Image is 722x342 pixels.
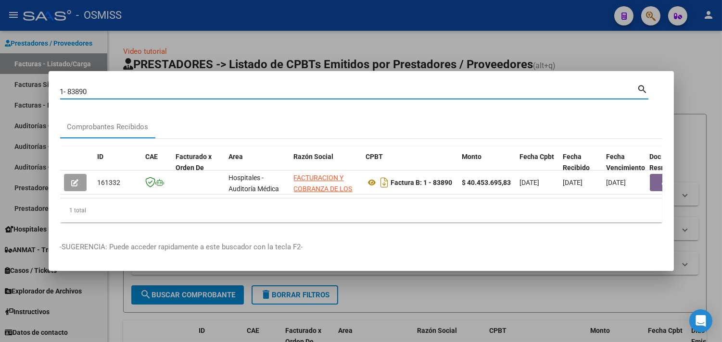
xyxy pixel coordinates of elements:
datatable-header-cell: Fecha Cpbt [516,147,559,189]
datatable-header-cell: ID [94,147,142,189]
span: Monto [462,153,482,160]
datatable-header-cell: Monto [458,147,516,189]
i: Descargar documento [379,175,391,190]
div: 1 total [60,198,662,222]
datatable-header-cell: Facturado x Orden De [172,147,225,189]
div: Open Intercom Messenger [689,309,712,332]
span: Fecha Cpbt [520,153,555,160]
span: [DATE] [607,179,626,186]
div: 30715497456 [294,172,358,193]
datatable-header-cell: Fecha Recibido [559,147,603,189]
datatable-header-cell: Fecha Vencimiento [603,147,646,189]
datatable-header-cell: Razón Social [290,147,362,189]
span: [DATE] [563,179,583,186]
datatable-header-cell: Area [225,147,290,189]
span: Razón Social [294,153,334,160]
span: CAE [146,153,158,160]
datatable-header-cell: CPBT [362,147,458,189]
span: Doc Respaldatoria [650,153,693,171]
span: Fecha Vencimiento [607,153,646,171]
datatable-header-cell: CAE [142,147,172,189]
div: Comprobantes Recibidos [67,122,149,133]
datatable-header-cell: Doc Respaldatoria [646,147,704,189]
strong: Factura B: 1 - 83890 [391,179,453,186]
span: Hospitales - Auditoría Médica [229,174,279,193]
span: [DATE] [520,179,540,186]
p: -SUGERENCIA: Puede acceder rapidamente a este buscador con la tecla F2- [60,242,662,253]
span: Facturado x Orden De [176,153,212,171]
strong: $ 40.453.695,83 [462,179,511,186]
span: FACTURACION Y COBRANZA DE LOS EFECTORES PUBLICOS S.E. [294,174,353,214]
span: ID [98,153,104,160]
div: 161332 [98,177,138,188]
span: Area [229,153,243,160]
mat-icon: search [637,83,648,94]
span: Fecha Recibido [563,153,590,171]
span: CPBT [366,153,383,160]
